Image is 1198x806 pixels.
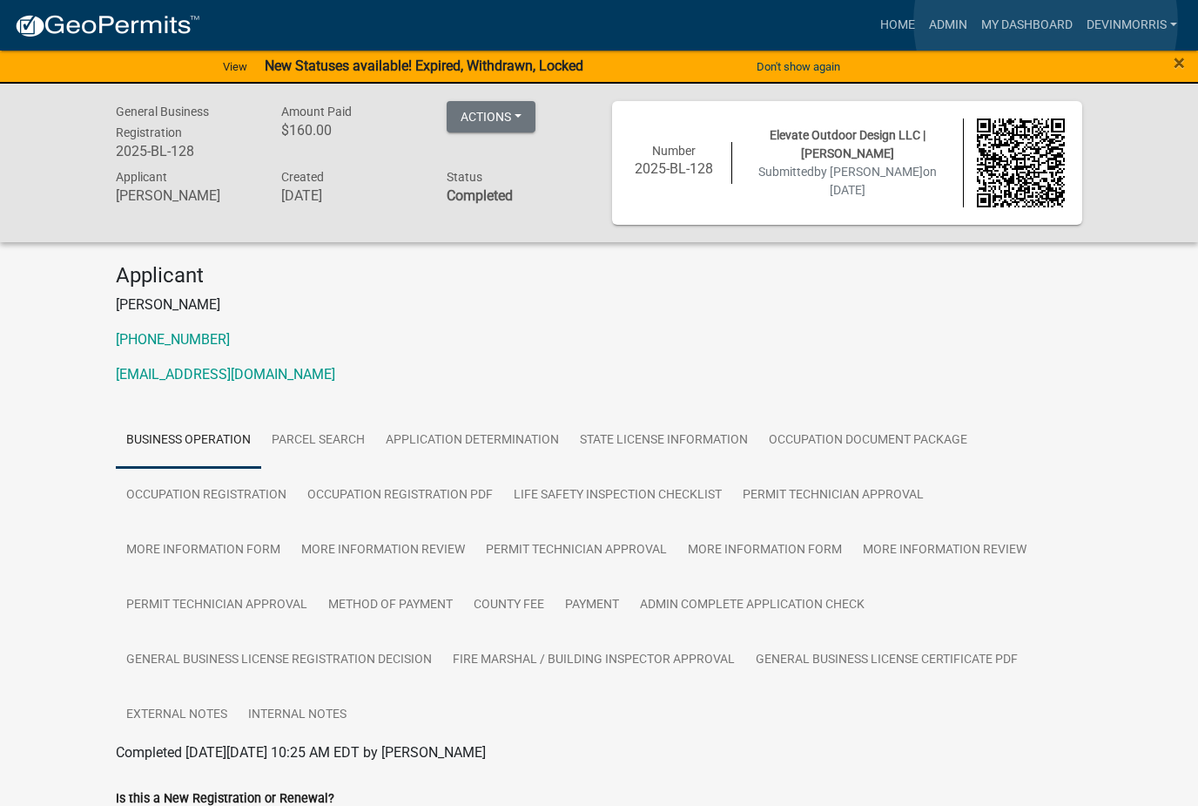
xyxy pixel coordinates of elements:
img: QR code [977,119,1066,207]
span: by [PERSON_NAME] [814,165,923,179]
span: Created [281,170,324,184]
a: Occupation Document Package [758,413,978,469]
span: Elevate Outdoor Design LLC | [PERSON_NAME] [770,128,925,160]
strong: Completed [447,187,513,204]
a: Occupation Registration PDF [297,468,503,524]
a: Payment [555,578,629,633]
span: Submitted on [DATE] [758,165,937,197]
a: [EMAIL_ADDRESS][DOMAIN_NAME] [116,366,335,383]
a: More Information Review [291,523,475,579]
a: General Business License Certificate PDF [745,633,1028,688]
a: Application Determination [375,413,569,469]
a: Method of Payment [318,578,463,633]
button: Don't show again [750,52,847,81]
a: More Information Review [852,523,1037,579]
a: Parcel search [261,413,375,469]
a: More Information Form [677,523,852,579]
h4: Applicant [116,263,1082,288]
a: Internal Notes [238,687,357,743]
a: Permit Technician Approval [475,523,677,579]
a: Admin Complete Application Check [629,578,875,633]
a: External Notes [116,687,238,743]
span: × [1174,51,1185,75]
button: Actions [447,101,535,132]
span: Amount Paid [281,105,352,119]
a: Permit Technician Approval [116,578,318,633]
span: Applicant [116,170,167,184]
h6: $160.00 [281,122,421,139]
span: General Business Registration [116,105,209,139]
span: Status [447,170,482,184]
a: [PHONE_NUMBER] [116,331,230,348]
a: Occupation Registration [116,468,297,524]
a: Business Operation [116,413,261,469]
p: [PERSON_NAME] [116,295,1082,315]
span: Number [652,144,696,158]
strong: New Statuses available! Expired, Withdrawn, Locked [265,58,583,74]
a: Admin [922,9,974,42]
a: Life Safety Inspection Checklist [503,468,732,524]
h6: [PERSON_NAME] [116,187,255,204]
a: View [216,52,254,81]
h6: 2025-BL-128 [629,160,718,177]
a: General Business License Registration Decision [116,633,442,688]
a: Home [873,9,922,42]
a: More Information Form [116,523,291,579]
h6: 2025-BL-128 [116,143,255,159]
a: State License Information [569,413,758,469]
button: Close [1174,52,1185,73]
a: Devinmorris [1080,9,1184,42]
h6: [DATE] [281,187,421,204]
a: Fire Marshal / Building Inspector Approval [442,633,745,688]
span: Completed [DATE][DATE] 10:25 AM EDT by [PERSON_NAME] [116,744,486,761]
a: Permit Technician Approval [732,468,934,524]
a: My Dashboard [974,9,1080,42]
a: County Fee [463,578,555,633]
label: Is this a New Registration or Renewal? [116,793,334,805]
